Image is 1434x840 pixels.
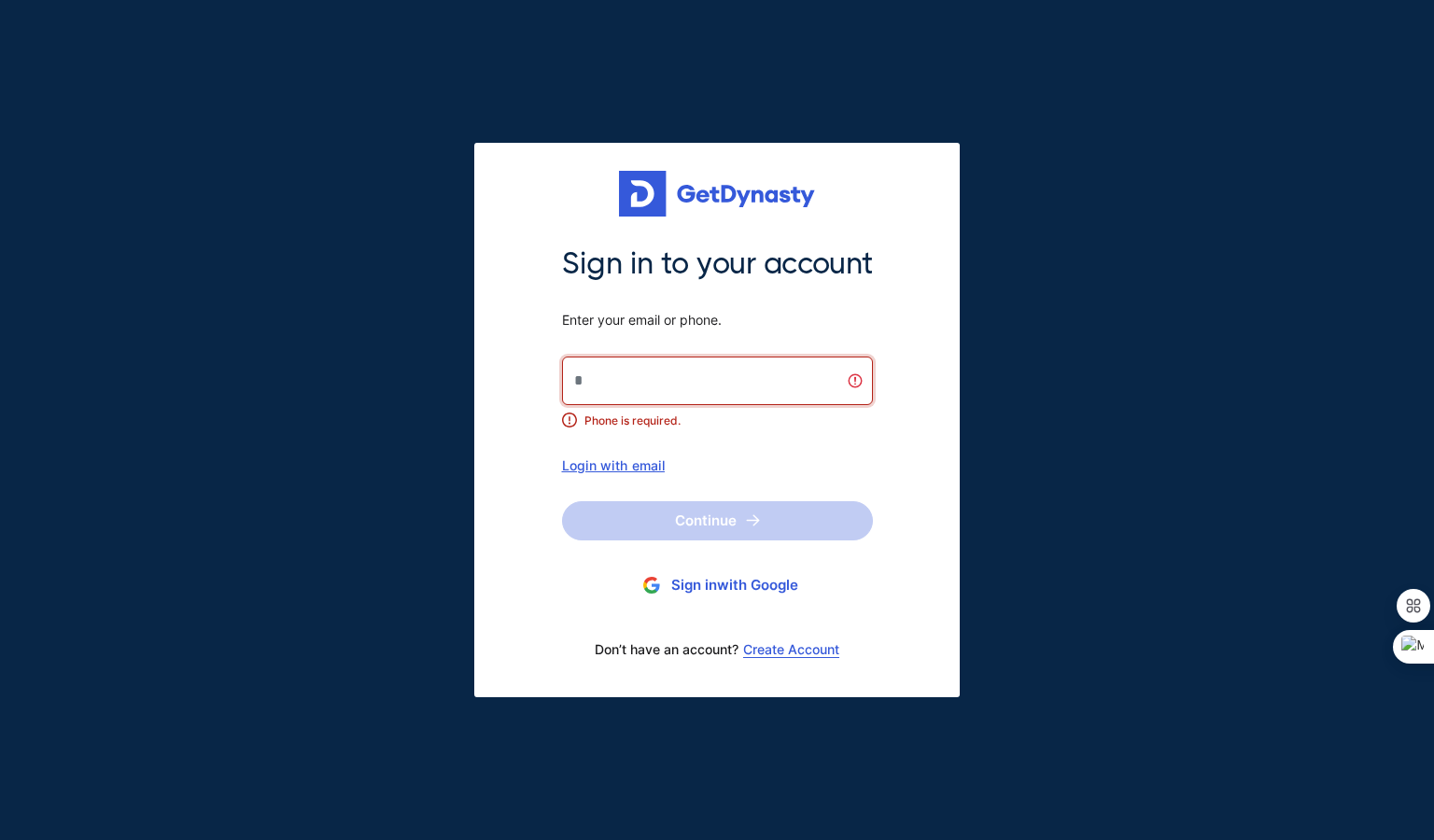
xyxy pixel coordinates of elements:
[619,171,815,217] img: Get started for free with Dynasty Trust Company
[584,413,873,429] span: Phone is required.
[562,245,873,284] span: Sign in to your account
[743,642,839,657] a: Create Account
[562,312,873,329] span: Enter your email or phone.
[562,568,873,603] button: Sign inwith Google
[562,630,873,669] div: Don’t have an account?
[562,457,873,473] div: Login with email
